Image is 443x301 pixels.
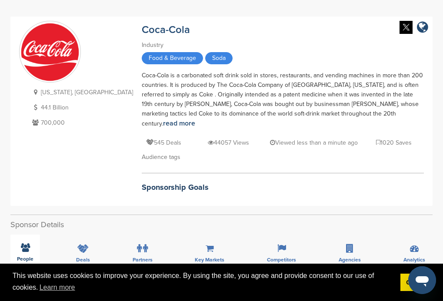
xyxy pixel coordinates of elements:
img: Twitter white [400,21,413,34]
img: Sponsorpitch & Coca-Cola [20,22,80,83]
span: People [17,256,33,261]
div: Coca-Cola is a carbonated soft drink sold in stores, restaurants, and vending machines in more th... [142,71,424,129]
div: Industry [142,40,424,50]
a: Coca-Cola [142,23,190,36]
a: dismiss cookie message [400,274,430,291]
span: Partners [133,257,153,262]
p: 44.1 Billion [30,102,133,113]
p: 1020 Saves [376,137,412,148]
span: Deals [76,257,90,262]
span: Agencies [339,257,361,262]
p: 44057 Views [208,137,249,148]
span: Analytics [403,257,425,262]
iframe: Button to launch messaging window [408,266,436,294]
h2: Sponsor Details [10,219,433,231]
span: Food & Beverage [142,52,203,64]
span: Competitors [267,257,296,262]
p: 545 Deals [146,137,181,148]
a: learn more about cookies [38,281,77,294]
span: This website uses cookies to improve your experience. By using the site, you agree and provide co... [13,271,393,294]
p: [US_STATE], [GEOGRAPHIC_DATA] [30,87,133,98]
a: read more [163,119,195,128]
span: Key Markets [195,257,224,262]
p: Viewed less than a minute ago [270,137,358,148]
a: company link [417,21,428,35]
span: Soda [205,52,233,64]
h2: Sponsorship Goals [142,182,424,193]
div: Audience tags [142,152,424,162]
p: 700,000 [30,117,133,128]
